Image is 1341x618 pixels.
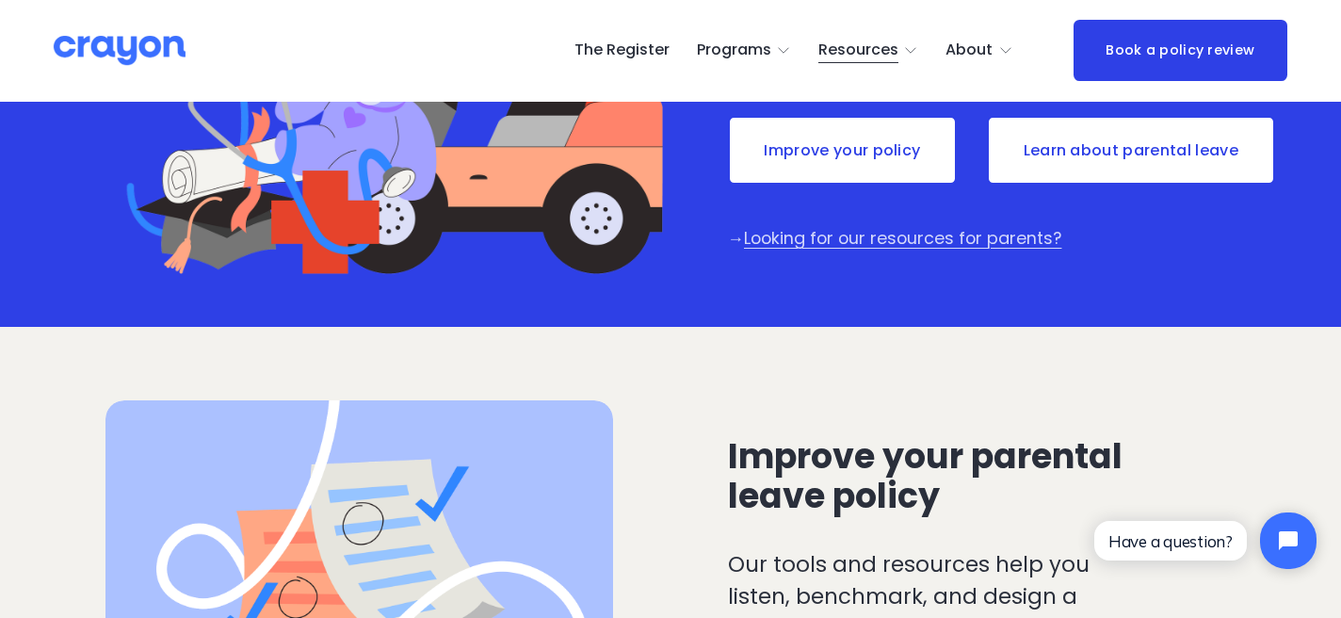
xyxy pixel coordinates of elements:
[945,37,993,64] span: About
[697,37,771,64] span: Programs
[728,116,958,186] a: Improve your policy
[574,36,670,66] a: The Register
[744,226,1061,250] a: Looking for our resources for parents?
[697,36,792,66] a: folder dropdown
[728,432,1130,520] span: Improve your parental leave policy
[1078,496,1333,585] iframe: Tidio Chat
[818,36,919,66] a: folder dropdown
[818,37,898,64] span: Resources
[54,34,186,67] img: Crayon
[987,116,1275,186] a: Learn about parental leave
[728,226,745,250] span: →
[1074,20,1287,81] a: Book a policy review
[945,36,1013,66] a: folder dropdown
